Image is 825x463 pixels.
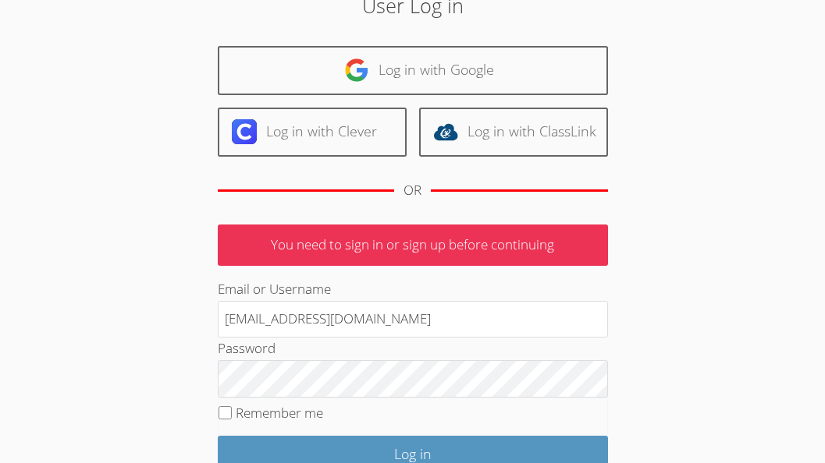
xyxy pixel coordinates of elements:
[404,179,421,202] div: OR
[218,108,407,157] a: Log in with Clever
[218,339,276,357] label: Password
[232,119,257,144] img: clever-logo-6eab21bc6e7a338710f1a6ff85c0baf02591cd810cc4098c63d3a4b26e2feb20.svg
[433,119,458,144] img: classlink-logo-d6bb404cc1216ec64c9a2012d9dc4662098be43eaf13dc465df04b49fa7ab582.svg
[344,58,369,83] img: google-logo-50288ca7cdecda66e5e0955fdab243c47b7ad437acaf1139b6f446037453330a.svg
[218,280,331,298] label: Email or Username
[236,404,323,422] label: Remember me
[218,46,608,95] a: Log in with Google
[218,224,608,266] p: You need to sign in or sign up before continuing
[419,108,608,157] a: Log in with ClassLink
